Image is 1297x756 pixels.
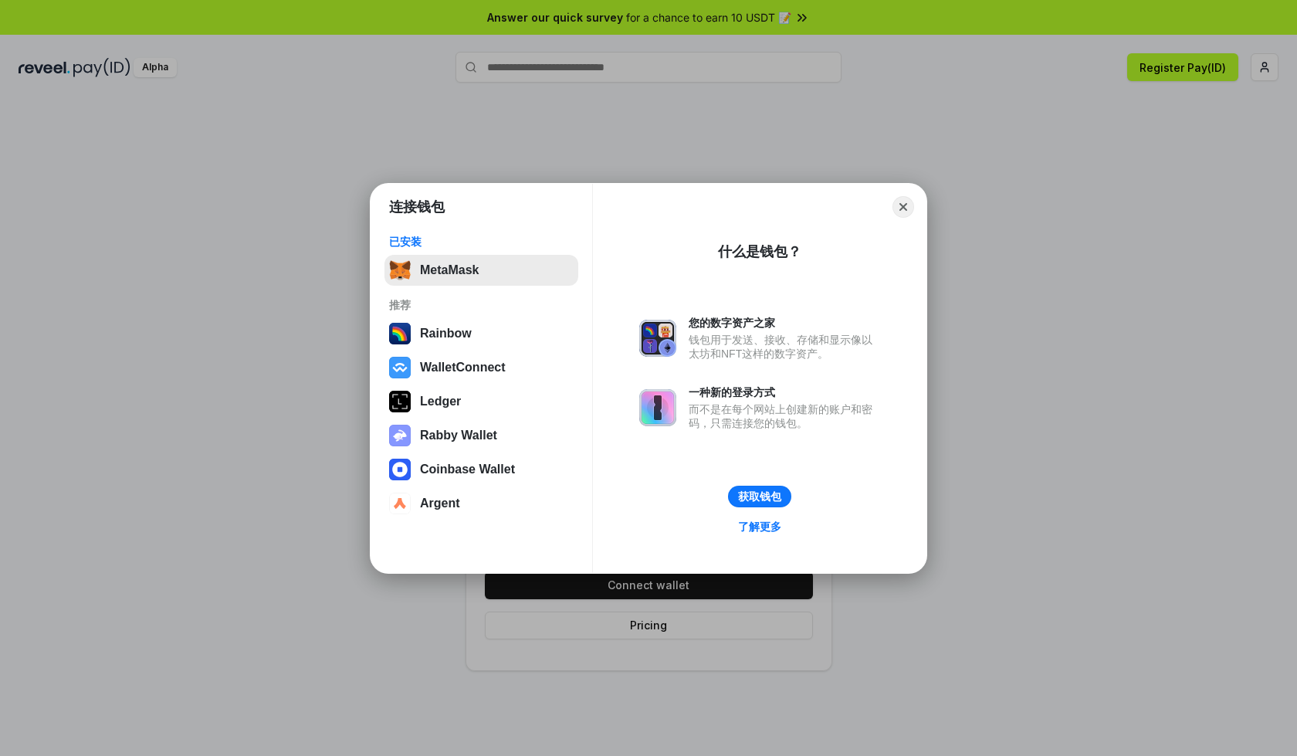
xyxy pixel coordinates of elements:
[738,490,781,503] div: 获取钱包
[689,333,880,361] div: 钱包用于发送、接收、存储和显示像以太坊和NFT这样的数字资产。
[384,488,578,519] button: Argent
[384,318,578,349] button: Rainbow
[689,385,880,399] div: 一种新的登录方式
[389,298,574,312] div: 推荐
[420,361,506,375] div: WalletConnect
[639,389,676,426] img: svg+xml,%3Csvg%20xmlns%3D%22http%3A%2F%2Fwww.w3.org%2F2000%2Fsvg%22%20fill%3D%22none%22%20viewBox...
[738,520,781,534] div: 了解更多
[639,320,676,357] img: svg+xml,%3Csvg%20xmlns%3D%22http%3A%2F%2Fwww.w3.org%2F2000%2Fsvg%22%20fill%3D%22none%22%20viewBox...
[384,386,578,417] button: Ledger
[728,486,791,507] button: 获取钱包
[384,255,578,286] button: MetaMask
[420,263,479,277] div: MetaMask
[389,391,411,412] img: svg+xml,%3Csvg%20xmlns%3D%22http%3A%2F%2Fwww.w3.org%2F2000%2Fsvg%22%20width%3D%2228%22%20height%3...
[389,198,445,216] h1: 连接钱包
[420,327,472,341] div: Rainbow
[389,459,411,480] img: svg+xml,%3Csvg%20width%3D%2228%22%20height%3D%2228%22%20viewBox%3D%220%200%2028%2028%22%20fill%3D...
[420,429,497,442] div: Rabby Wallet
[892,196,914,218] button: Close
[718,242,801,261] div: 什么是钱包？
[389,259,411,281] img: svg+xml,%3Csvg%20fill%3D%22none%22%20height%3D%2233%22%20viewBox%3D%220%200%2035%2033%22%20width%...
[389,357,411,378] img: svg+xml,%3Csvg%20width%3D%2228%22%20height%3D%2228%22%20viewBox%3D%220%200%2028%2028%22%20fill%3D...
[389,235,574,249] div: 已安装
[389,323,411,344] img: svg+xml,%3Csvg%20width%3D%22120%22%20height%3D%22120%22%20viewBox%3D%220%200%20120%20120%22%20fil...
[384,454,578,485] button: Coinbase Wallet
[420,497,460,510] div: Argent
[729,517,791,537] a: 了解更多
[689,402,880,430] div: 而不是在每个网站上创建新的账户和密码，只需连接您的钱包。
[689,316,880,330] div: 您的数字资产之家
[420,395,461,409] div: Ledger
[420,463,515,476] div: Coinbase Wallet
[389,425,411,446] img: svg+xml,%3Csvg%20xmlns%3D%22http%3A%2F%2Fwww.w3.org%2F2000%2Fsvg%22%20fill%3D%22none%22%20viewBox...
[389,493,411,514] img: svg+xml,%3Csvg%20width%3D%2228%22%20height%3D%2228%22%20viewBox%3D%220%200%2028%2028%22%20fill%3D...
[384,352,578,383] button: WalletConnect
[384,420,578,451] button: Rabby Wallet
